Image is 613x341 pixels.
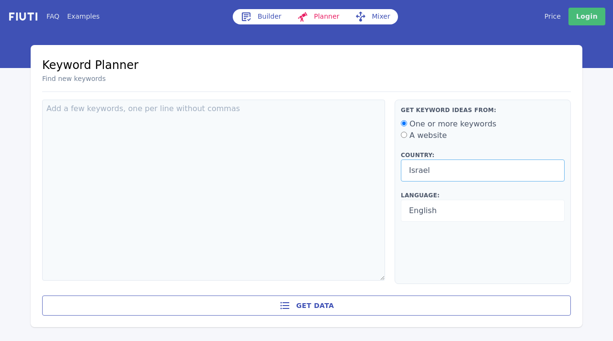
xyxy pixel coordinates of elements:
[289,9,347,24] a: Planner
[233,9,289,24] a: Builder
[401,151,565,159] label: Country:
[347,9,398,24] a: Mixer
[67,11,100,22] a: Examples
[401,106,565,114] p: Get keyword ideas from:
[42,74,138,84] h2: Find new keywords
[409,131,447,140] label: A website
[46,11,59,22] a: FAQ
[42,57,138,74] h1: Keyword Planner
[401,191,565,200] label: Language:
[409,119,496,128] label: One or more keywords
[42,296,571,316] button: Get data
[568,8,605,25] a: Login
[8,11,39,22] img: f731f27.png
[545,11,561,22] a: Price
